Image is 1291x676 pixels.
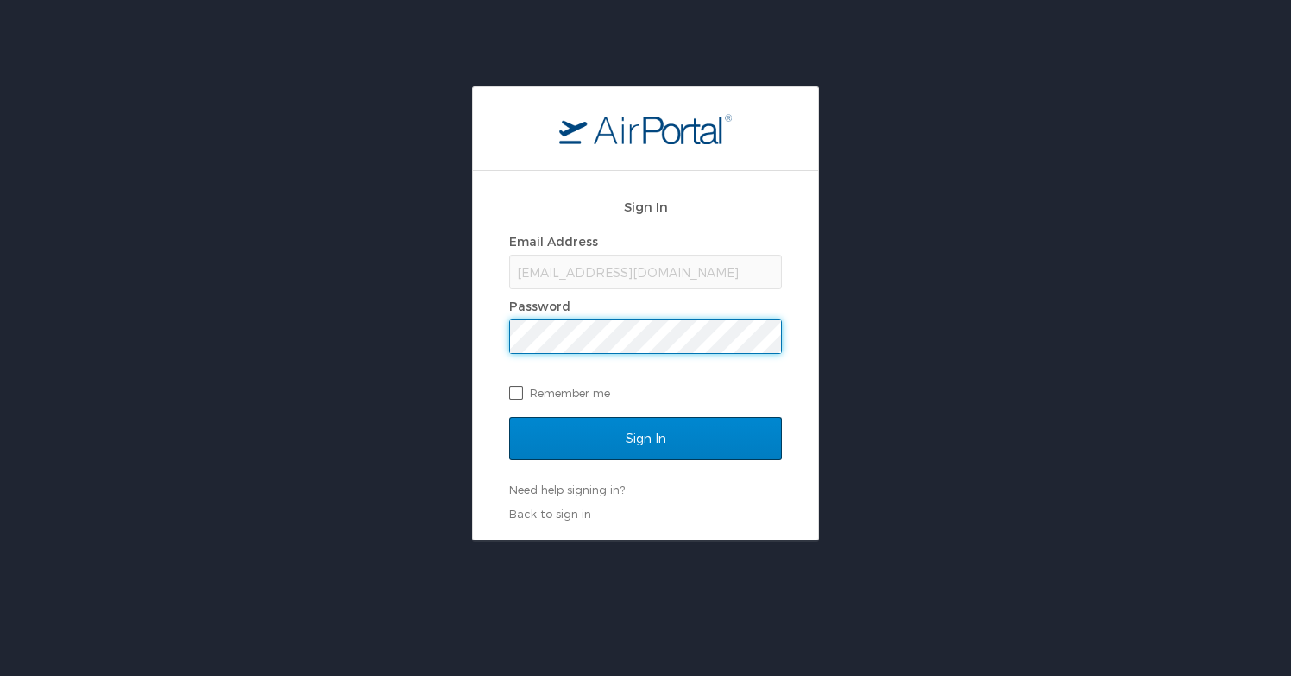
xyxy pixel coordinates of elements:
label: Email Address [509,234,598,249]
h2: Sign In [509,197,782,217]
img: logo [559,113,732,144]
label: Remember me [509,380,782,406]
a: Need help signing in? [509,483,625,496]
a: Back to sign in [509,507,591,521]
label: Password [509,299,570,313]
input: Sign In [509,417,782,460]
